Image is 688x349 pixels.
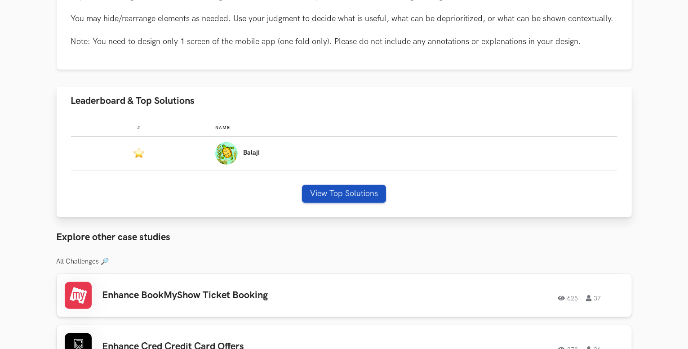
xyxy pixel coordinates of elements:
button: Leaderboard & Top Solutions [57,87,632,115]
a: Enhance BookMyShow Ticket Booking62537 [57,274,632,317]
button: View Top Solutions [302,185,386,203]
h3: Enhance BookMyShow Ticket Booking [102,290,358,301]
table: Leaderboard [71,118,617,170]
img: Profile photo [215,142,238,165]
p: Balaji [243,149,260,157]
span: Leaderboard & Top Solutions [71,95,195,107]
h3: Explore other case studies [57,232,632,243]
img: Featured [133,147,144,159]
div: Leaderboard & Top Solutions [57,115,632,217]
span: # [137,125,141,130]
span: Name [215,125,230,130]
h3: All Challenges 🔎 [57,258,632,266]
span: 37 [586,295,601,301]
span: 625 [558,295,578,301]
